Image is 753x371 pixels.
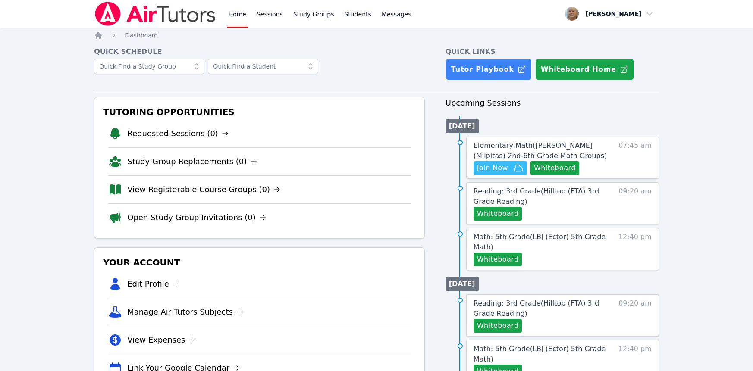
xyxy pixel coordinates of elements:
[94,47,425,57] h4: Quick Schedule
[127,278,179,290] a: Edit Profile
[208,59,318,74] input: Quick Find a Student
[94,31,659,40] nav: Breadcrumb
[474,141,607,160] span: Elementary Math ( [PERSON_NAME] (Milpitas) 2nd-6th Grade Math Groups )
[474,140,607,161] a: Elementary Math([PERSON_NAME] (Milpitas) 2nd-6th Grade Math Groups)
[474,299,599,318] span: Reading: 3rd Grade ( Hilltop (FTA) 3rd Grade Reading )
[382,10,411,19] span: Messages
[530,161,579,175] button: Whiteboard
[446,47,659,57] h4: Quick Links
[477,163,508,173] span: Join Now
[535,59,634,80] button: Whiteboard Home
[125,32,158,39] span: Dashboard
[125,31,158,40] a: Dashboard
[446,59,532,80] a: Tutor Playbook
[474,253,522,266] button: Whiteboard
[474,232,607,253] a: Math: 5th Grade(LBJ (Ector) 5th Grade Math)
[474,187,599,206] span: Reading: 3rd Grade ( Hilltop (FTA) 3rd Grade Reading )
[101,104,417,120] h3: Tutoring Opportunities
[446,97,659,109] h3: Upcoming Sessions
[474,344,607,365] a: Math: 5th Grade(LBJ (Ector) 5th Grade Math)
[474,207,522,221] button: Whiteboard
[618,298,652,333] span: 09:20 am
[127,128,229,140] a: Requested Sessions (0)
[474,233,606,251] span: Math: 5th Grade ( LBJ (Ector) 5th Grade Math )
[127,184,280,196] a: View Registerable Course Groups (0)
[127,334,195,346] a: View Expenses
[94,59,204,74] input: Quick Find a Study Group
[474,161,527,175] button: Join Now
[618,232,652,266] span: 12:40 pm
[474,298,607,319] a: Reading: 3rd Grade(Hilltop (FTA) 3rd Grade Reading)
[127,156,257,168] a: Study Group Replacements (0)
[446,277,479,291] li: [DATE]
[127,212,266,224] a: Open Study Group Invitations (0)
[474,186,607,207] a: Reading: 3rd Grade(Hilltop (FTA) 3rd Grade Reading)
[618,186,652,221] span: 09:20 am
[474,345,606,363] span: Math: 5th Grade ( LBJ (Ector) 5th Grade Math )
[446,119,479,133] li: [DATE]
[127,306,243,318] a: Manage Air Tutors Subjects
[94,2,216,26] img: Air Tutors
[101,255,417,270] h3: Your Account
[618,140,652,175] span: 07:45 am
[474,319,522,333] button: Whiteboard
